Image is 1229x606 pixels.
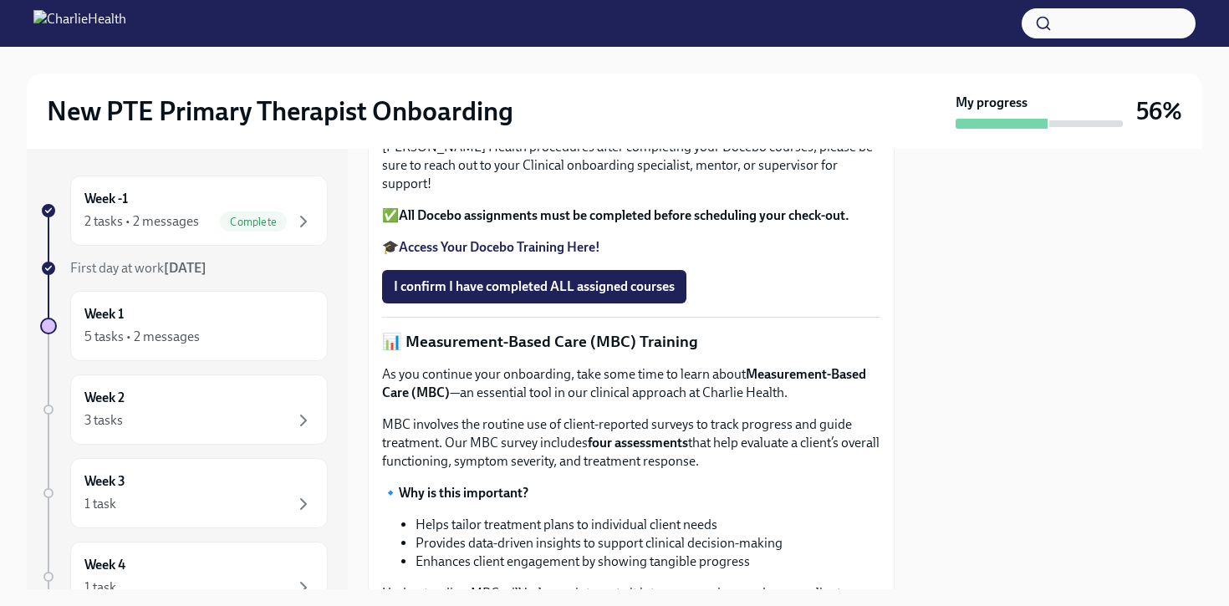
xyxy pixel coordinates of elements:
[40,374,328,445] a: Week 23 tasks
[416,516,880,534] li: Helps tailor treatment plans to individual client needs
[588,435,688,451] strong: four assessments
[382,206,880,225] p: ✅
[33,10,126,37] img: CharlieHealth
[84,212,199,231] div: 2 tasks • 2 messages
[84,389,125,407] h6: Week 2
[382,238,880,257] p: 🎓
[40,259,328,278] a: First day at work[DATE]
[84,328,200,346] div: 5 tasks • 2 messages
[220,216,287,228] span: Complete
[416,534,880,553] li: Provides data-driven insights to support clinical decision-making
[84,190,128,208] h6: Week -1
[40,176,328,246] a: Week -12 tasks • 2 messagesComplete
[382,365,880,402] p: As you continue your onboarding, take some time to learn about —an essential tool in our clinical...
[84,305,124,323] h6: Week 1
[70,260,207,276] span: First day at work
[399,485,528,501] strong: Why is this important?
[1136,96,1182,126] h3: 56%
[382,484,880,502] p: 🔹
[84,556,125,574] h6: Week 4
[399,207,849,223] strong: All Docebo assignments must be completed before scheduling your check-out.
[399,239,600,255] a: Access Your Docebo Training Here!
[164,260,207,276] strong: [DATE]
[84,578,116,597] div: 1 task
[956,94,1028,112] strong: My progress
[84,411,123,430] div: 3 tasks
[84,472,125,491] h6: Week 3
[40,291,328,361] a: Week 15 tasks • 2 messages
[394,278,675,295] span: I confirm I have completed ALL assigned courses
[382,415,880,471] p: MBC involves the routine use of client-reported surveys to track progress and guide treatment. Ou...
[84,495,116,513] div: 1 task
[382,270,686,303] button: I confirm I have completed ALL assigned courses
[382,120,880,193] p: If you are still having questions about your role, clinical applications, or [PERSON_NAME] Health...
[416,553,880,571] li: Enhances client engagement by showing tangible progress
[40,458,328,528] a: Week 31 task
[382,331,880,353] p: 📊 Measurement-Based Care (MBC) Training
[47,94,513,128] h2: New PTE Primary Therapist Onboarding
